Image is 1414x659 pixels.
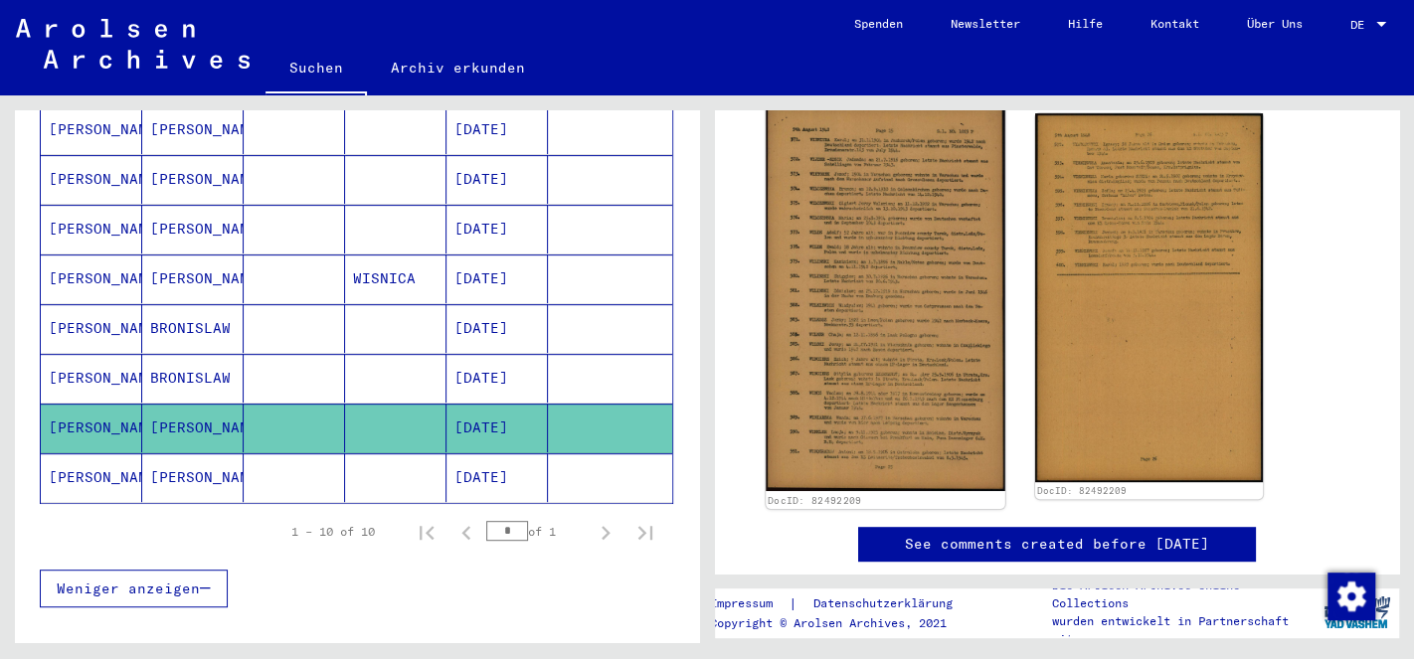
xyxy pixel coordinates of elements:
p: Die Arolsen Archives Online-Collections [1051,577,1314,612]
mat-cell: [DATE] [446,205,548,253]
a: Suchen [265,44,367,95]
mat-cell: [PERSON_NAME] [41,453,142,502]
img: 001.jpg [766,104,1004,492]
a: Impressum [710,593,789,614]
mat-cell: [DATE] [446,404,548,452]
mat-cell: [DATE] [446,304,548,353]
img: Zustimmung ändern [1327,573,1375,620]
a: Datenschutzerklärung [797,593,976,614]
mat-cell: [DATE] [446,105,548,154]
mat-cell: BRONISLAW [142,304,244,353]
mat-cell: [DATE] [446,453,548,502]
mat-cell: BRONISLAW [142,354,244,403]
img: yv_logo.png [1320,587,1394,637]
mat-cell: [PERSON_NAME] [41,155,142,204]
mat-cell: [DATE] [446,254,548,303]
mat-cell: [PERSON_NAME] [41,205,142,253]
mat-cell: [PERSON_NAME] [41,354,142,403]
img: Arolsen_neg.svg [16,19,250,69]
mat-cell: [PERSON_NAME] [41,105,142,154]
a: See comments created before [DATE] [905,534,1209,555]
a: DocID: 82492209 [1037,485,1127,496]
img: 002.jpg [1035,113,1263,482]
mat-cell: [DATE] [446,155,548,204]
mat-cell: [PERSON_NAME] [41,304,142,353]
button: Previous page [446,512,486,552]
button: Weniger anzeigen [40,570,228,607]
span: Weniger anzeigen [57,579,200,597]
mat-cell: [PERSON_NAME] [142,254,244,303]
div: 1 – 10 of 10 [291,523,375,541]
a: DocID: 82492209 [768,494,862,506]
mat-cell: [PERSON_NAME] [142,105,244,154]
mat-cell: [PERSON_NAME] [142,404,244,452]
span: DE [1350,18,1372,32]
button: Next page [586,512,625,552]
button: First page [407,512,446,552]
p: wurden entwickelt in Partnerschaft mit [1051,612,1314,648]
button: Last page [625,512,665,552]
mat-cell: [PERSON_NAME] [41,404,142,452]
mat-cell: [PERSON_NAME] [142,205,244,253]
div: | [710,593,976,614]
mat-cell: [PERSON_NAME] [142,155,244,204]
mat-cell: WISNICA [345,254,446,303]
div: of 1 [486,522,586,541]
a: Archiv erkunden [367,44,549,91]
p: Copyright © Arolsen Archives, 2021 [710,614,976,632]
mat-cell: [PERSON_NAME] [142,453,244,502]
mat-cell: [PERSON_NAME] [41,254,142,303]
mat-cell: [DATE] [446,354,548,403]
